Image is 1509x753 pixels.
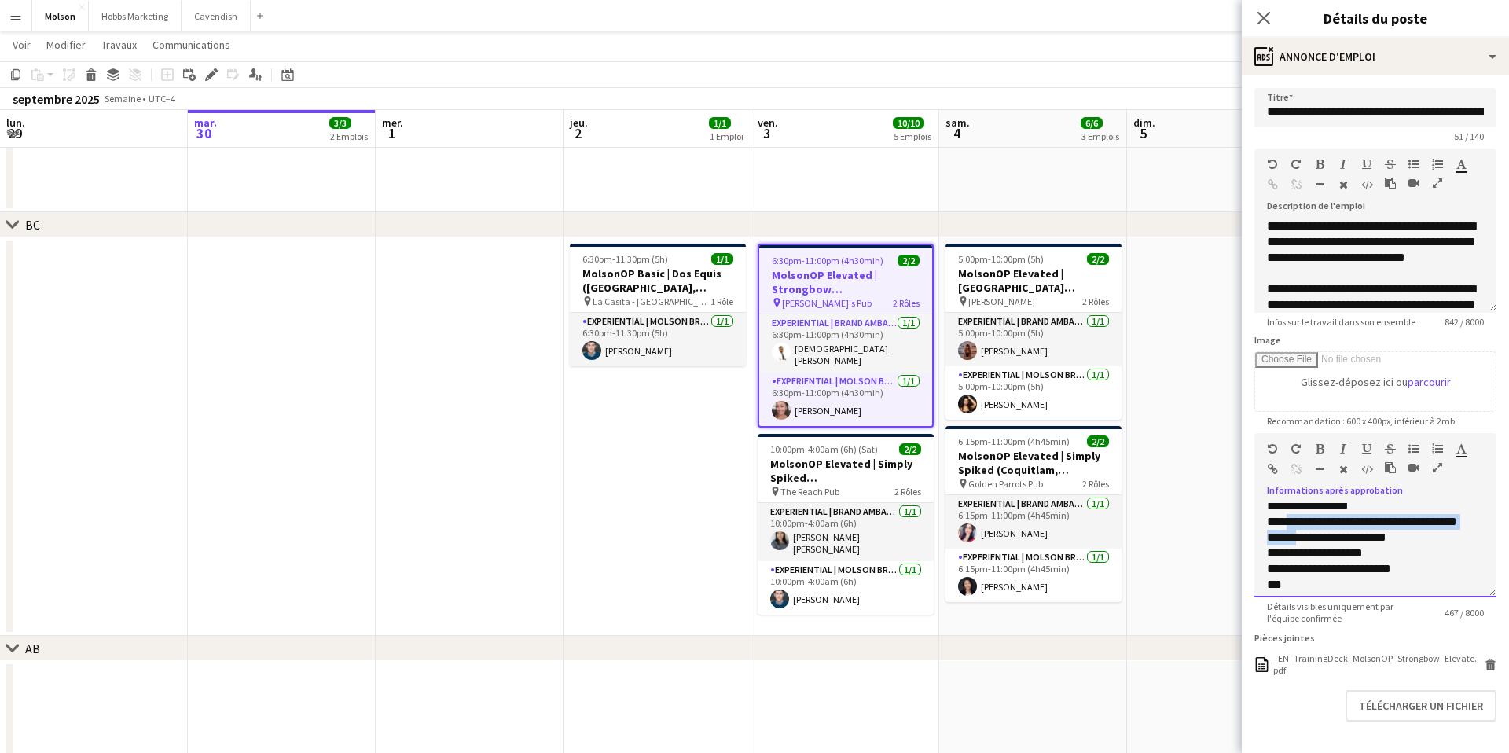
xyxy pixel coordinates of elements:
div: 3 Emplois [1081,130,1119,142]
button: Souligner [1361,158,1372,171]
div: 5 Emplois [894,130,931,142]
button: Coller comme texte brut [1385,461,1396,474]
span: Détails visibles uniquement par l'équipe confirmée [1254,601,1432,624]
button: Cavendish [182,1,251,31]
span: 2 [567,124,588,142]
span: jeu. [570,116,588,130]
div: 2 Emplois [330,130,368,142]
span: 5 [1131,124,1155,142]
button: Effacer la mise en forme [1338,463,1349,476]
app-card-role: Experiential | Brand Ambassador1/16:30pm-11:00pm (4h30min)[DEMOGRAPHIC_DATA][PERSON_NAME] [759,314,932,373]
app-card-role: Experiential | Molson Brand Specialist1/15:00pm-10:00pm (5h)[PERSON_NAME] [945,366,1122,420]
button: Hobbs Marketing [89,1,182,31]
span: 6:30pm-11:30pm (5h) [582,253,668,265]
div: Annonce d'emploi [1242,38,1509,75]
button: Barrer [1385,158,1396,171]
span: 6:30pm-11:00pm (4h30min) [772,255,883,266]
button: Annuler [1267,443,1278,455]
button: Annuler [1267,158,1278,171]
span: 467 / 8000 [1432,607,1496,619]
div: 1 Emploi [710,130,743,142]
button: Code HTML [1361,178,1372,191]
span: La Casita - [GEOGRAPHIC_DATA] [593,296,710,307]
app-job-card: 6:15pm-11:00pm (4h45min)2/2MolsonOP Elevated | Simply Spiked (Coquitlam, [GEOGRAPHIC_DATA]) Golde... [945,426,1122,602]
span: 2/2 [1087,253,1109,265]
button: Plein écran [1432,177,1443,189]
button: Plein écran [1432,461,1443,474]
div: AB [25,641,40,656]
label: Pièces jointes [1254,632,1315,644]
app-card-role: Experiential | Brand Ambassador1/16:15pm-11:00pm (4h45min)[PERSON_NAME] [945,495,1122,549]
span: Travaux [101,38,137,52]
button: Insérer un lien [1267,463,1278,476]
span: 51 / 140 [1441,130,1496,142]
button: Liste numérotée [1432,443,1443,455]
span: mar. [194,116,217,130]
span: 5:00pm-10:00pm (5h) [958,253,1044,265]
span: 29 [4,124,25,142]
app-job-card: 6:30pm-11:00pm (4h30min)2/2MolsonOP Elevated | Strongbow ([GEOGRAPHIC_DATA], [GEOGRAPHIC_DATA]) [... [758,244,934,428]
span: Infos sur le travail dans son ensemble [1254,316,1428,328]
span: Recommandation : 600 x 400px, inférieur à 2mb [1254,415,1467,427]
button: Coller comme texte brut [1385,177,1396,189]
button: Couleur du texte [1456,158,1467,171]
button: Effacer la mise en forme [1338,178,1349,191]
span: 2 Rôles [1082,296,1109,307]
button: Code HTML [1361,463,1372,476]
span: ven. [758,116,778,130]
app-card-role: Experiential | Molson Brand Specialist1/16:30pm-11:30pm (5h)[PERSON_NAME] [570,313,746,366]
button: Liste numérotée [1432,158,1443,171]
span: 2 Rôles [1082,478,1109,490]
app-job-card: 5:00pm-10:00pm (5h)2/2MolsonOP Elevated | [GEOGRAPHIC_DATA] ([GEOGRAPHIC_DATA], [GEOGRAPHIC_DATA]... [945,244,1122,420]
span: 2/2 [898,255,920,266]
div: UTC−4 [149,93,175,105]
span: lun. [6,116,25,130]
button: Rétablir [1291,443,1302,455]
span: 3/3 [329,117,351,129]
span: mer. [382,116,403,130]
span: 10:00pm-4:00am (6h) (Sat) [770,443,878,455]
span: 1/1 [711,253,733,265]
button: Ligne horizontale [1314,463,1325,476]
button: Télécharger un fichier [1346,690,1496,722]
button: Souligner [1361,443,1372,455]
span: 2/2 [1087,435,1109,447]
div: _EN_TrainingDeck_MolsonOP_Strongbow_Elevate.pdf [1273,652,1481,676]
span: Communications [152,38,230,52]
span: [PERSON_NAME] [968,296,1035,307]
span: Voir [13,38,31,52]
span: 1 [380,124,403,142]
a: Modifier [40,35,92,55]
span: 2/2 [899,443,921,455]
span: [PERSON_NAME]'s Pub [782,297,872,309]
app-card-role: Experiential | Brand Ambassador1/15:00pm-10:00pm (5h)[PERSON_NAME] [945,313,1122,366]
div: septembre 2025 [13,91,100,107]
span: 6:15pm-11:00pm (4h45min) [958,435,1070,447]
span: sam. [945,116,970,130]
span: 1 Rôle [710,296,733,307]
button: Italique [1338,158,1349,171]
button: Liste à puces [1408,158,1419,171]
span: 2 Rôles [893,297,920,309]
div: BC [25,217,40,233]
h3: MolsonOP Basic | Dos Equis ([GEOGRAPHIC_DATA], [GEOGRAPHIC_DATA]) [570,266,746,295]
button: Insérer la vidéo [1408,461,1419,474]
span: 10/10 [893,117,924,129]
h3: Détails du poste [1242,8,1509,28]
span: 30 [192,124,217,142]
app-job-card: 10:00pm-4:00am (6h) (Sat)2/2MolsonOP Elevated | Simply Spiked ([GEOGRAPHIC_DATA], [GEOGRAPHIC_DAT... [758,434,934,615]
h3: MolsonOP Elevated | Simply Spiked ([GEOGRAPHIC_DATA], [GEOGRAPHIC_DATA]) [758,457,934,485]
a: Voir [6,35,37,55]
button: Insérer la vidéo [1408,177,1419,189]
span: Semaine 40 [103,93,142,116]
span: The Reach Pub [780,486,839,498]
button: Italique [1338,443,1349,455]
app-job-card: 6:30pm-11:30pm (5h)1/1MolsonOP Basic | Dos Equis ([GEOGRAPHIC_DATA], [GEOGRAPHIC_DATA]) La Casita... [570,244,746,366]
span: 6/6 [1081,117,1103,129]
button: Gras [1314,158,1325,171]
button: Liste à puces [1408,443,1419,455]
